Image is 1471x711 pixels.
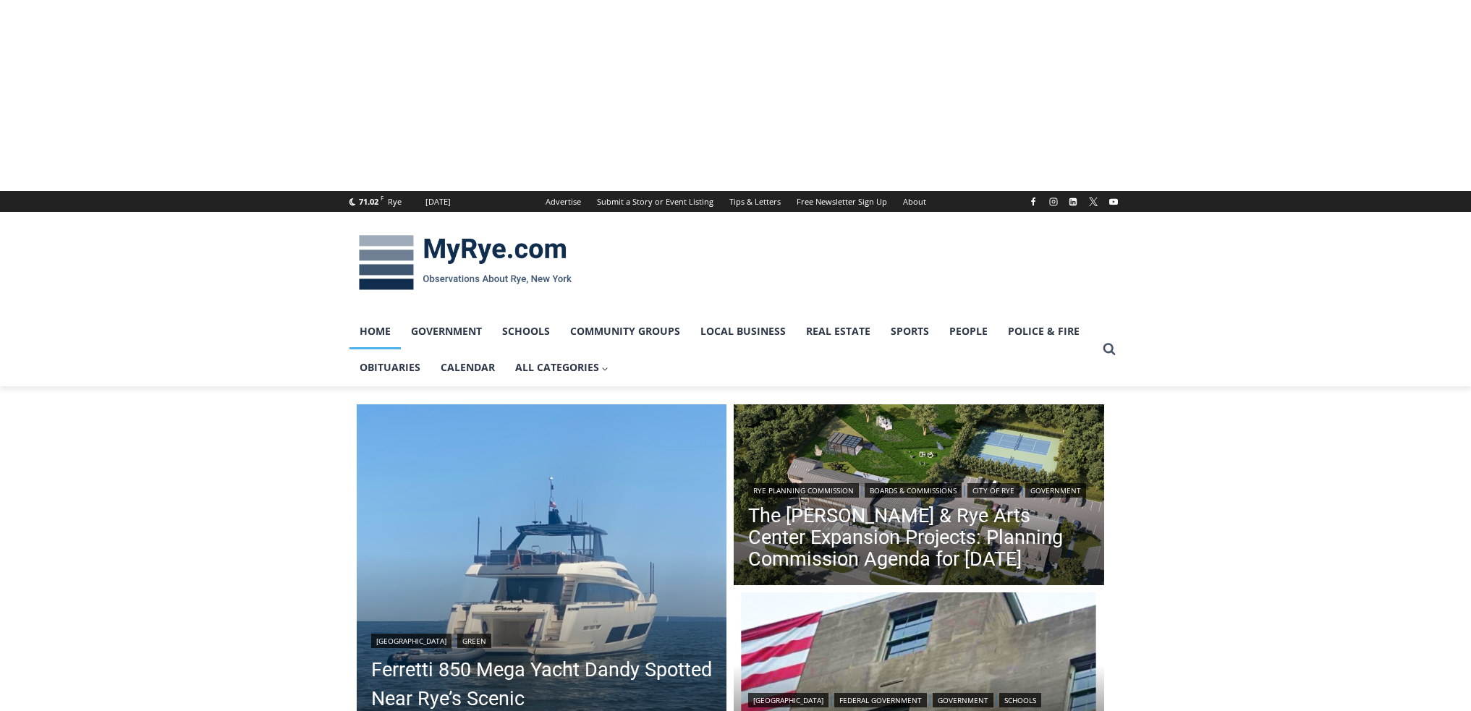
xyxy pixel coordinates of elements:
a: Government [401,313,492,349]
a: Linkedin [1064,193,1082,210]
img: (PHOTO: The Rye Arts Center has developed a conceptual plan and renderings for the development of... [734,404,1104,589]
span: F [381,194,383,202]
span: 71.02 [359,196,378,207]
a: People [939,313,998,349]
a: Facebook [1025,193,1042,210]
a: The [PERSON_NAME] & Rye Arts Center Expansion Projects: Planning Commission Agenda for [DATE] [748,505,1090,570]
a: Government [1025,483,1086,498]
a: Rye Planning Commission [748,483,859,498]
div: Rye [388,195,402,208]
a: Instagram [1045,193,1062,210]
a: Local Business [690,313,796,349]
a: Police & Fire [998,313,1090,349]
a: Community Groups [560,313,690,349]
a: Sports [881,313,939,349]
a: Tips & Letters [721,191,789,212]
a: Green [457,634,491,648]
a: Calendar [431,349,505,386]
nav: Primary Navigation [349,313,1096,386]
a: Submit a Story or Event Listing [589,191,721,212]
img: MyRye.com [349,225,581,300]
a: All Categories [505,349,619,386]
a: Schools [999,693,1041,707]
a: About [895,191,934,212]
a: Boards & Commissions [865,483,962,498]
span: All Categories [515,359,609,375]
a: Free Newsletter Sign Up [789,191,895,212]
a: Obituaries [349,349,431,386]
a: Government [933,693,993,707]
nav: Secondary Navigation [538,191,934,212]
a: [GEOGRAPHIC_DATA] [371,634,452,648]
a: Read More The Osborn & Rye Arts Center Expansion Projects: Planning Commission Agenda for Tuesday... [734,404,1104,589]
div: | [371,631,713,648]
button: View Search Form [1096,336,1122,362]
a: X [1085,193,1102,210]
a: City of Rye [967,483,1019,498]
a: YouTube [1105,193,1122,210]
a: Advertise [538,191,589,212]
div: | | | [748,480,1090,498]
a: Real Estate [796,313,881,349]
a: [GEOGRAPHIC_DATA] [748,693,828,707]
div: | | | [748,690,1090,707]
a: Federal Government [834,693,927,707]
a: Home [349,313,401,349]
a: Schools [492,313,560,349]
div: [DATE] [425,195,451,208]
